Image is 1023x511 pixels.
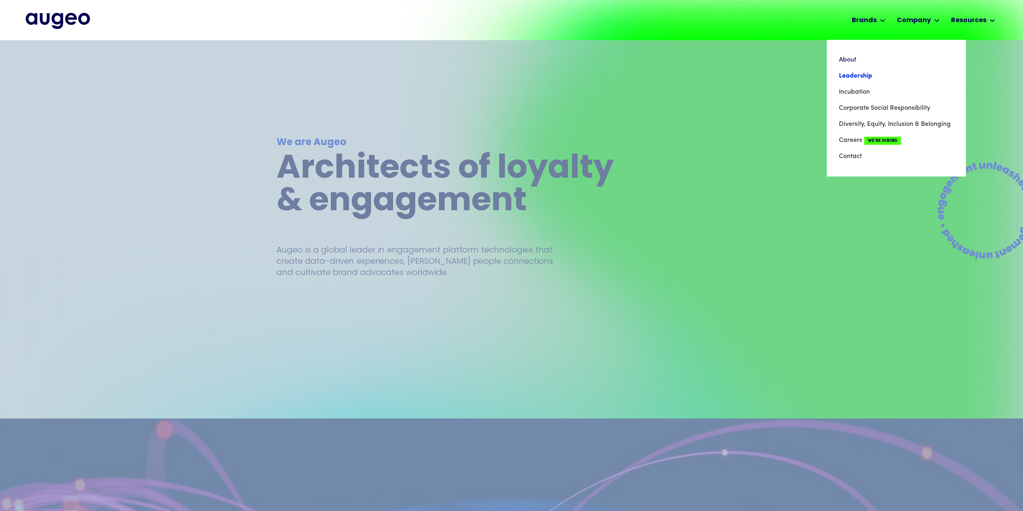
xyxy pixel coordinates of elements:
[839,148,954,164] a: Contact
[852,16,877,25] div: Brands
[26,13,90,29] a: home
[839,68,954,84] a: Leadership
[839,116,954,132] a: Diversity, Equity, Inclusion & Belonging
[864,137,901,145] span: We're Hiring
[839,100,954,116] a: Corporate Social Responsibility
[839,132,954,148] a: CareersWe're Hiring
[951,16,986,25] div: Resources
[26,13,90,29] img: Augeo's full logo in midnight blue.
[839,52,954,68] a: About
[839,84,954,100] a: Incubation
[827,40,966,176] nav: Company
[897,16,931,25] div: Company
